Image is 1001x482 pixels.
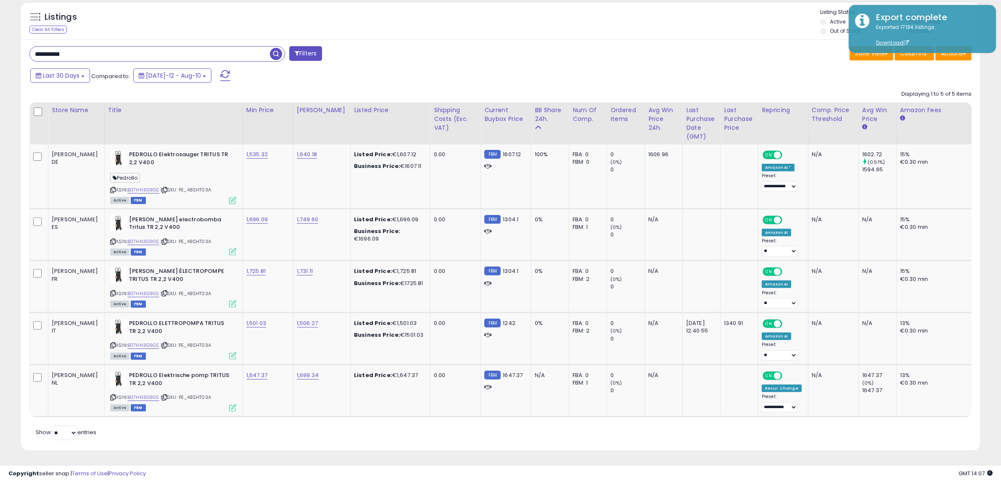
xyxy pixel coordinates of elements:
[503,150,521,158] span: 1607.12
[762,238,802,257] div: Preset:
[610,224,622,231] small: (0%)
[862,166,896,173] div: 1594.65
[900,49,927,58] span: Columns
[72,469,108,477] a: Terms of Use
[762,385,802,392] div: Recur. Change
[354,319,392,327] b: Listed Price:
[763,152,774,159] span: ON
[108,106,239,115] div: Title
[610,166,644,173] div: 0
[900,115,905,122] small: Amazon Fees.
[876,39,909,46] a: Download
[354,371,392,379] b: Listed Price:
[110,320,127,335] img: 31E+beCrm-L._SL40_.jpg
[297,319,318,327] a: 1,506.27
[724,320,752,327] div: 1340.91
[434,151,474,158] div: 0.00
[129,151,231,168] b: PEDROLLO Elektrosauger TRITUS TR 2,2 V400
[354,372,424,379] div: €1,647.37
[354,151,424,158] div: €1,607.12
[52,267,98,283] div: [PERSON_NAME] FR
[246,267,266,275] a: 1,725.81
[610,283,644,291] div: 0
[781,268,795,275] span: OFF
[29,26,67,34] div: Clear All Filters
[127,238,159,245] a: B07HN3G9GS
[812,372,852,379] div: N/A
[610,231,644,238] div: 0
[762,280,791,288] div: Amazon AI
[830,18,845,25] label: Active
[110,267,236,306] div: ASIN:
[610,106,641,123] div: Ordered Items
[900,151,970,158] div: 15%
[935,46,972,60] button: Actions
[484,150,501,159] small: FBM
[573,106,603,123] div: Num of Comp.
[30,68,90,83] button: Last 30 Days
[110,372,236,411] div: ASIN:
[762,173,802,192] div: Preset:
[354,331,424,339] div: €1501.03
[610,335,644,343] div: 0
[131,353,146,360] span: FBM
[434,320,474,327] div: 0.00
[900,372,970,379] div: 13%
[354,216,424,223] div: €1,696.09
[484,371,501,380] small: FBM
[246,319,266,327] a: 1,501.03
[535,106,565,123] div: BB Share 24h.
[573,327,600,335] div: FBM: 2
[129,267,231,285] b: [PERSON_NAME] ÉLECTROPOMPE TRITUS TR 2,2 V400
[246,215,268,224] a: 1,696.09
[484,215,501,224] small: FBM
[900,320,970,327] div: 13%
[297,150,317,159] a: 1,640.18
[686,106,717,141] div: Last Purchase Date (GMT)
[900,158,970,166] div: €0.30 min
[129,320,231,337] b: PEDROLLO ELETTROPOMPA TRITUS TR 2,2 V400
[52,320,98,335] div: [PERSON_NAME] IT
[36,428,96,436] span: Show: entries
[862,380,874,386] small: (0%)
[297,106,347,115] div: [PERSON_NAME]
[959,469,993,477] span: 2025-09-10 14:07 GMT
[781,216,795,223] span: OFF
[110,173,140,183] span: Pedrollo
[862,372,896,379] div: 1647.37
[862,151,896,158] div: 1602.72
[573,320,600,327] div: FBA: 0
[503,267,518,275] span: 1304.1
[762,106,805,115] div: Repricing
[246,371,267,380] a: 1,647.37
[762,229,791,236] div: Amazon AI
[862,123,867,131] small: Avg Win Price.
[354,106,427,115] div: Listed Price
[146,71,201,80] span: [DATE]-12 - Aug-10
[573,267,600,275] div: FBA: 0
[354,215,392,223] b: Listed Price:
[52,151,98,166] div: [PERSON_NAME] DE
[535,151,563,158] div: 100%
[8,470,146,478] div: seller snap | |
[573,151,600,158] div: FBA: 0
[762,394,802,413] div: Preset:
[297,267,313,275] a: 1,731.11
[246,150,268,159] a: 1,535.32
[648,267,676,275] div: N/A
[763,372,774,380] span: ON
[895,46,934,60] button: Columns
[354,320,424,327] div: €1,501.03
[297,215,318,224] a: 1,749.60
[110,151,127,166] img: 31E+beCrm-L._SL40_.jpg
[573,379,600,387] div: FBM: 1
[91,72,130,80] span: Compared to:
[110,216,127,231] img: 31E+beCrm-L._SL40_.jpg
[573,275,600,283] div: FBM: 2
[610,380,622,386] small: (0%)
[484,319,501,327] small: FBM
[354,162,400,170] b: Business Price:
[109,469,146,477] a: Privacy Policy
[868,159,885,165] small: (0.51%)
[535,267,563,275] div: 0%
